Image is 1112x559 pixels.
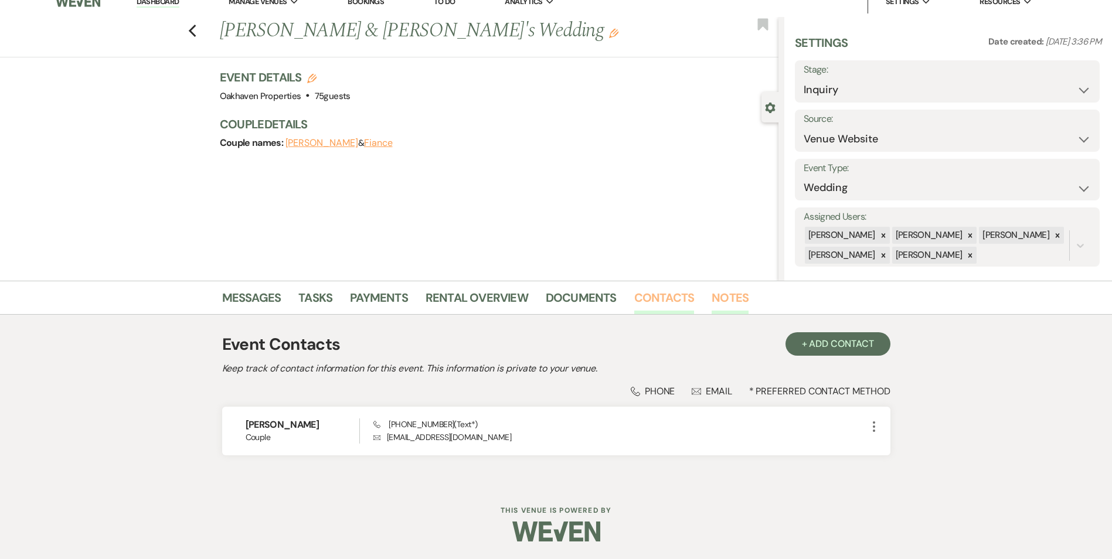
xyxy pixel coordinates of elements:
div: [PERSON_NAME] [805,227,877,244]
label: Assigned Users: [804,209,1091,226]
span: Oakhaven Properties [220,90,301,102]
div: [PERSON_NAME] [892,247,964,264]
label: Stage: [804,62,1091,79]
label: Event Type: [804,160,1091,177]
div: Phone [631,385,675,397]
span: [PHONE_NUMBER] (Text*) [373,419,477,430]
h1: Event Contacts [222,332,341,357]
h1: [PERSON_NAME] & [PERSON_NAME]'s Wedding [220,17,662,45]
span: [DATE] 3:36 PM [1046,36,1101,47]
h2: Keep track of contact information for this event. This information is private to your venue. [222,362,890,376]
span: Date created: [988,36,1046,47]
a: Messages [222,288,281,314]
h6: [PERSON_NAME] [246,418,360,431]
label: Source: [804,111,1091,128]
h3: Couple Details [220,116,767,132]
div: [PERSON_NAME] [979,227,1051,244]
button: + Add Contact [785,332,890,356]
button: Fiance [364,138,393,148]
button: Edit [609,28,618,38]
a: Tasks [298,288,332,314]
span: & [285,137,393,149]
button: Close lead details [765,101,776,113]
p: [EMAIL_ADDRESS][DOMAIN_NAME] [373,431,866,444]
span: 75 guests [315,90,351,102]
img: Weven Logo [512,511,600,552]
a: Contacts [634,288,695,314]
h3: Settings [795,35,848,60]
button: [PERSON_NAME] [285,138,358,148]
div: [PERSON_NAME] [892,227,964,244]
h3: Event Details [220,69,351,86]
a: Notes [712,288,749,314]
a: Payments [350,288,408,314]
div: [PERSON_NAME] [805,247,877,264]
div: Email [692,385,732,397]
span: Couple names: [220,137,285,149]
span: Couple [246,431,360,444]
div: * Preferred Contact Method [222,385,890,397]
a: Rental Overview [426,288,528,314]
a: Documents [546,288,617,314]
